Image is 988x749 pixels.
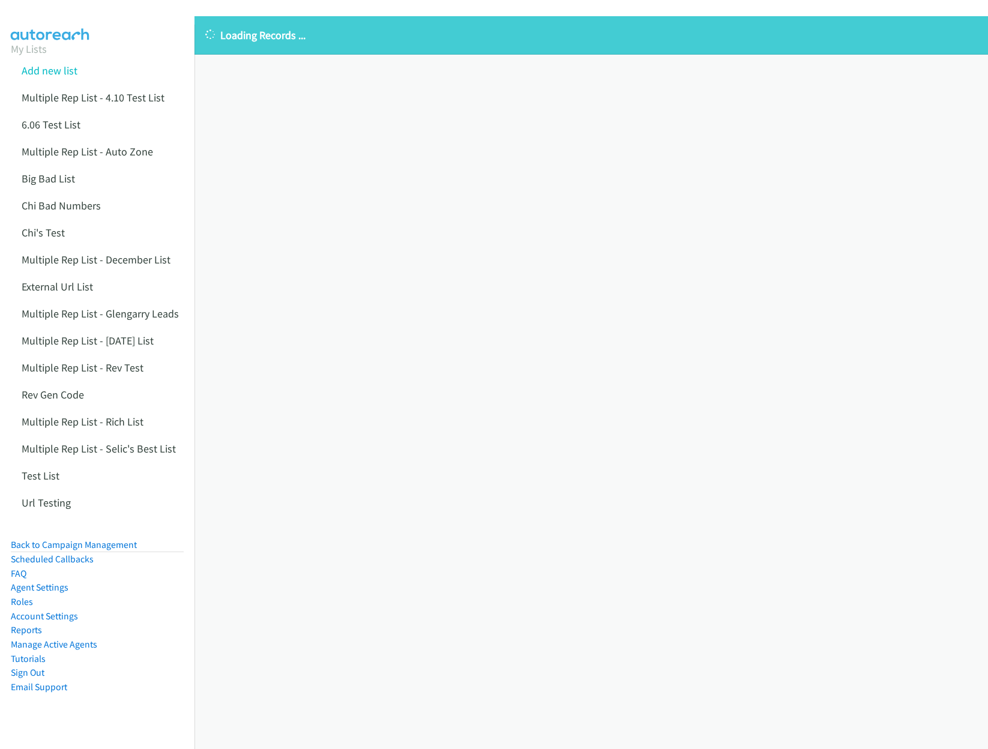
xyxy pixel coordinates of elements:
[22,334,154,347] a: Multiple Rep List - [DATE] List
[22,199,101,212] a: Chi Bad Numbers
[11,639,97,650] a: Manage Active Agents
[11,667,44,678] a: Sign Out
[22,253,170,266] a: Multiple Rep List - December List
[11,653,46,664] a: Tutorials
[22,442,176,456] a: Multiple Rep List - Selic's Best List
[11,596,33,607] a: Roles
[22,172,75,185] a: Big Bad List
[11,539,137,550] a: Back to Campaign Management
[11,681,67,693] a: Email Support
[22,118,80,131] a: 6.06 Test List
[11,42,47,56] a: My Lists
[11,568,26,579] a: FAQ
[22,226,65,239] a: Chi's Test
[22,469,59,483] a: Test List
[22,388,84,402] a: Rev Gen Code
[22,280,93,293] a: External Url List
[22,91,164,104] a: Multiple Rep List - 4.10 Test List
[11,582,68,593] a: Agent Settings
[205,27,977,43] p: Loading Records ...
[22,496,71,510] a: Url Testing
[11,624,42,636] a: Reports
[22,307,179,320] a: Multiple Rep List - Glengarry Leads
[22,145,153,158] a: Multiple Rep List - Auto Zone
[11,553,94,565] a: Scheduled Callbacks
[22,361,143,374] a: Multiple Rep List - Rev Test
[22,415,143,429] a: Multiple Rep List - Rich List
[11,610,78,622] a: Account Settings
[22,64,77,77] a: Add new list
